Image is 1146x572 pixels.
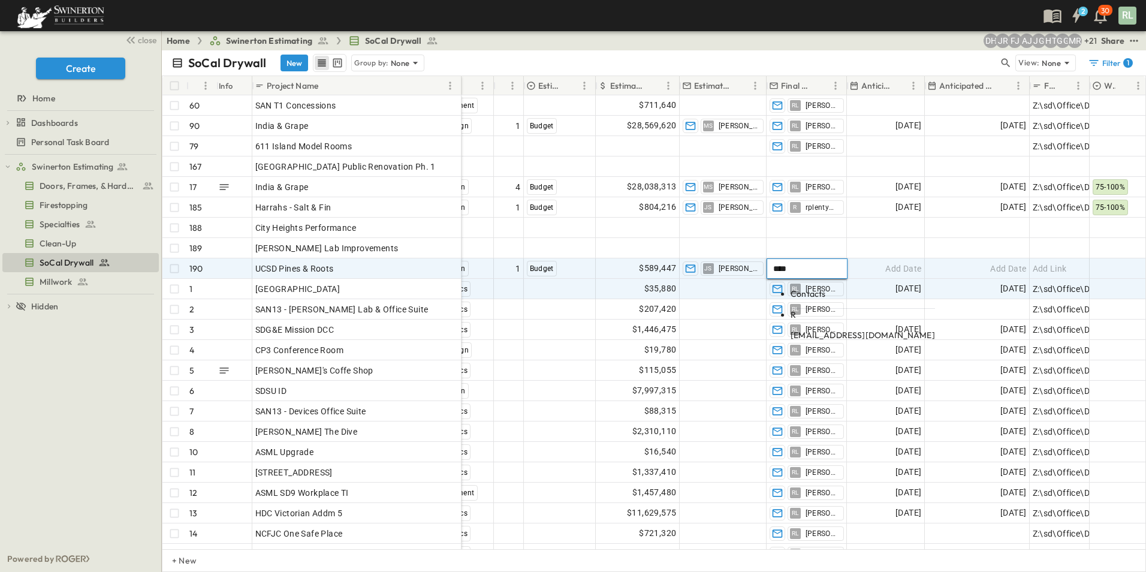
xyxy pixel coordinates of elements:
button: Sort [648,79,661,92]
span: Clean-Up [40,237,76,249]
span: SoCal Drywall [365,35,421,47]
span: $721,320 [639,526,676,540]
span: Specialties [40,218,80,230]
div: SoCal Drywalltest [2,253,159,272]
button: Sort [815,79,828,92]
p: 13 [189,507,197,519]
p: Group by: [354,57,388,69]
a: Personal Task Board [2,134,156,150]
span: Swinerton Estimating [32,161,113,173]
span: [DATE] [1000,282,1026,296]
button: Menu [1071,79,1085,93]
span: ASML Upgrade [255,446,314,458]
span: Add Link [1033,263,1067,275]
span: SDG&E Mission DCC [255,324,334,336]
span: RL [792,186,799,187]
span: [GEOGRAPHIC_DATA] [255,283,340,295]
button: Sort [1058,79,1071,92]
span: [PERSON_NAME] The Dive [255,426,358,438]
span: [DATE] [895,363,921,377]
span: [PERSON_NAME] [719,264,758,273]
span: [DATE] [895,343,921,357]
p: 14 [189,528,197,540]
p: None [391,57,410,69]
span: [PERSON_NAME] [806,529,839,538]
span: $19,780 [644,343,677,357]
span: [STREET_ADDRESS] [255,466,333,478]
span: UCSD Pines & Roots [255,263,334,275]
span: Budget [530,183,554,191]
span: MS [704,125,713,126]
p: File Path [1044,80,1055,92]
a: Doors, Frames, & Hardware [2,177,156,194]
p: Estimate Type [538,80,562,92]
span: $589,447 [639,261,676,275]
span: [PERSON_NAME] Lab Improvements [255,242,399,254]
span: [DATE] [895,547,921,561]
button: Create [36,58,125,79]
button: Menu [748,79,762,93]
div: Personal Task Boardtest [2,133,159,152]
p: 10 [189,446,198,458]
span: R [791,309,796,320]
span: [DATE] [1000,323,1026,336]
span: $207,420 [639,302,676,316]
button: Filter1 [1083,55,1136,71]
div: Share [1101,35,1124,47]
span: RL [792,431,799,432]
p: Win Probability [1104,80,1115,92]
span: [DATE] [895,200,921,214]
a: Home [167,35,190,47]
span: $16,540 [644,445,677,459]
div: Info [216,76,252,95]
span: RL [792,533,799,534]
span: [DATE] [1000,486,1026,499]
h6: 2 [1081,7,1085,16]
span: [PERSON_NAME] [806,101,839,110]
p: 60 [189,100,200,112]
span: City Heights Performance [255,222,357,234]
span: RL [792,370,799,371]
span: Doors, Frames, & Hardware [40,180,137,192]
span: 1 [515,120,520,132]
p: 5 [189,365,194,377]
div: Filter [1088,57,1133,69]
p: 17 [189,181,197,193]
p: Estimate Lead [694,80,732,92]
span: [PERSON_NAME] [806,366,839,375]
span: Harrahs - Salt & Fin [255,201,331,213]
span: [DATE] [1000,465,1026,479]
p: 90 [189,120,200,132]
span: 75-100% [1096,183,1126,191]
span: Add Date [990,263,1026,275]
span: [DATE] [1000,384,1026,398]
span: ASML SD9 Workplace TI [255,487,349,499]
a: Millwork [2,273,156,290]
h6: 1 [1127,58,1129,68]
p: 6 [189,385,194,397]
span: [PERSON_NAME] [806,427,839,436]
nav: breadcrumbs [167,35,445,47]
a: SoCal Drywall [2,254,156,271]
a: Home [2,90,156,107]
span: [DATE] [1000,363,1026,377]
p: Anticipated Start [861,80,891,92]
span: India & Grape [255,120,309,132]
p: 190 [189,263,203,275]
a: Swinerton Estimating [209,35,329,47]
span: [DATE] [1000,425,1026,438]
span: RL [792,125,799,126]
span: $7,997,315 [632,384,677,398]
span: Budget [530,203,554,212]
button: kanban view [330,56,345,70]
div: # [186,76,216,95]
span: [DATE] [895,506,921,520]
span: SoCal Drywall [40,257,94,269]
span: [DATE] [895,404,921,418]
div: Daryll Hayward (daryll.hayward@swinerton.com) [984,34,998,48]
div: Francisco J. Sanchez (frsanchez@swinerton.com) [1008,34,1022,48]
button: Menu [505,79,520,93]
